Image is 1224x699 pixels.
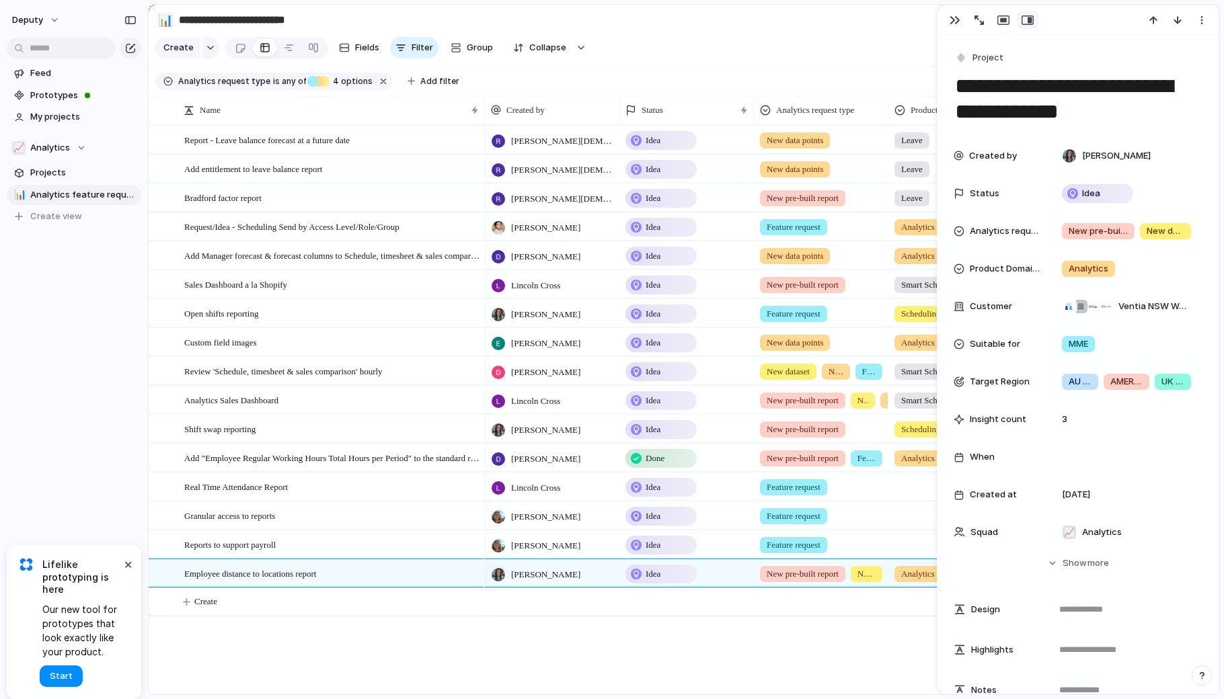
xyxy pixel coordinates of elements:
[646,134,660,147] span: Idea
[767,538,820,552] span: Feature request
[42,559,121,595] span: Lifelike prototyping is here
[511,366,580,379] span: [PERSON_NAME]
[329,76,341,86] span: 4
[399,72,467,91] button: Add filter
[511,221,580,235] span: [PERSON_NAME]
[646,365,660,378] span: Idea
[184,190,262,205] span: Bradford factor report
[952,48,1007,68] button: Project
[30,166,137,179] span: Projects
[969,149,1017,163] span: Created by
[158,11,173,29] div: 📊
[505,37,573,58] button: Collapse
[511,163,613,177] span: [PERSON_NAME][DEMOGRAPHIC_DATA]
[1147,224,1184,238] span: New dataset
[14,187,24,202] div: 📊
[12,141,26,155] div: 📈
[30,188,137,202] span: Analytics feature requests
[30,67,137,80] span: Feed
[646,538,660,552] span: Idea
[467,41,493,54] span: Group
[767,365,810,378] span: New dataset
[1161,375,1184,388] span: UK 🇬🇧
[1110,375,1143,388] span: AMER 🇺🇸
[970,262,1040,276] span: Product Domain Area
[970,450,995,464] span: When
[1069,337,1088,351] span: MME
[270,74,309,89] button: isany of
[511,481,560,495] span: Lincoln Cross
[901,134,923,147] span: Leave
[970,337,1020,351] span: Suitable for
[767,394,839,407] span: New pre-built report
[120,556,136,572] button: Dismiss
[50,669,73,683] span: Start
[767,192,839,205] span: New pre-built report
[767,220,820,234] span: Feature request
[42,602,121,659] span: Our new tool for prototypes that look exactly like your product.
[529,41,566,54] span: Collapse
[6,9,67,31] button: deputy
[511,337,580,350] span: [PERSON_NAME]
[901,192,923,205] span: Leave
[444,37,500,58] button: Group
[646,278,660,292] span: Idea
[7,185,141,205] div: 📊Analytics feature requests
[970,526,998,539] span: Squad
[184,536,276,552] span: Reports to support payroll
[1057,413,1073,426] span: 3
[767,134,823,147] span: New data points
[184,305,258,321] span: Open shifts reporting
[646,192,660,205] span: Idea
[511,250,580,263] span: [PERSON_NAME]
[200,104,221,117] span: Name
[901,567,935,581] span: Analytics
[1082,187,1100,200] span: Idea
[901,249,935,263] span: Analytics
[901,394,964,407] span: Smart Scheduling
[646,509,660,523] span: Idea
[511,568,580,581] span: [PERSON_NAME]
[184,479,288,494] span: Real Time Attendance Report
[307,74,375,89] button: 4 options
[971,643,1013,657] span: Highlights
[40,665,83,687] button: Start
[901,163,923,176] span: Leave
[329,75,373,87] span: options
[767,307,820,321] span: Feature request
[970,413,1026,426] span: Insight count
[334,37,385,58] button: Fields
[901,220,935,234] span: Analytics
[776,104,854,117] span: Analytics request type
[511,510,580,524] span: [PERSON_NAME]
[1082,149,1151,163] span: [PERSON_NAME]
[30,141,70,155] span: Analytics
[280,75,306,87] span: any of
[511,452,580,466] span: [PERSON_NAME]
[1069,262,1108,276] span: Analytics
[511,395,560,408] span: Lincoln Cross
[7,163,141,183] a: Projects
[1062,488,1090,501] span: [DATE]
[646,307,660,321] span: Idea
[901,336,935,349] span: Analytics
[420,75,459,87] span: Add filter
[184,218,399,234] span: Request/Idea - Scheduling Send by Access Level/Role/Group
[767,278,839,292] span: New pre-built report
[194,595,217,608] span: Create
[970,187,999,200] span: Status
[30,89,137,102] span: Prototypes
[511,539,580,552] span: [PERSON_NAME]
[857,452,876,465] span: Feature request
[511,192,613,206] span: [PERSON_NAME][DEMOGRAPHIC_DATA]
[970,375,1030,388] span: Target Region
[506,104,545,117] span: Created by
[412,41,433,54] span: Filter
[970,224,1040,238] span: Analytics request type
[767,481,820,494] span: Feature request
[1069,375,1092,388] span: AU 🇦🇺
[767,163,823,176] span: New data points
[511,279,560,292] span: Lincoln Cross
[184,363,383,378] span: Review 'Schedule, timesheet & sales comparison' hourly
[390,37,438,58] button: Filter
